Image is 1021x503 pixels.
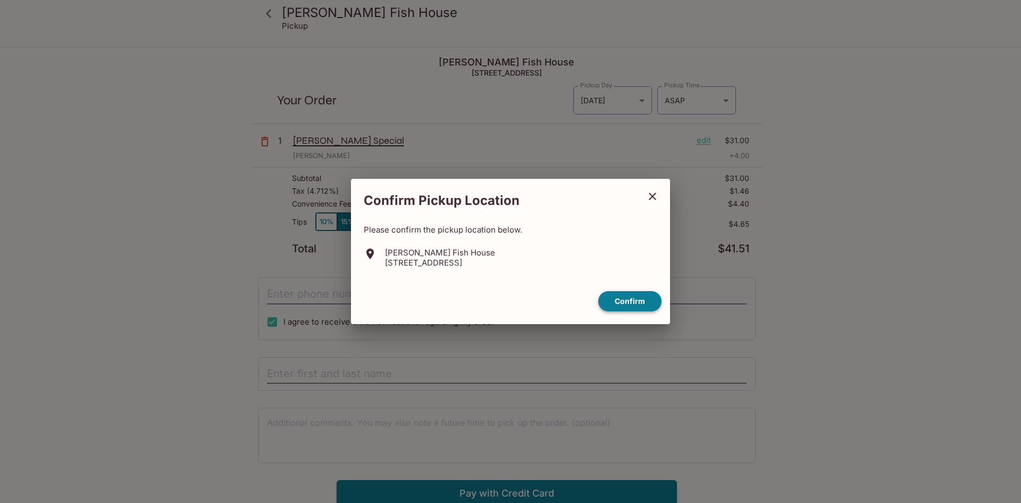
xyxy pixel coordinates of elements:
[639,183,666,210] button: close
[598,291,662,312] button: confirm
[351,187,639,214] h2: Confirm Pickup Location
[385,248,495,258] p: [PERSON_NAME] Fish House
[385,258,495,268] p: [STREET_ADDRESS]
[364,225,657,235] p: Please confirm the pickup location below.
